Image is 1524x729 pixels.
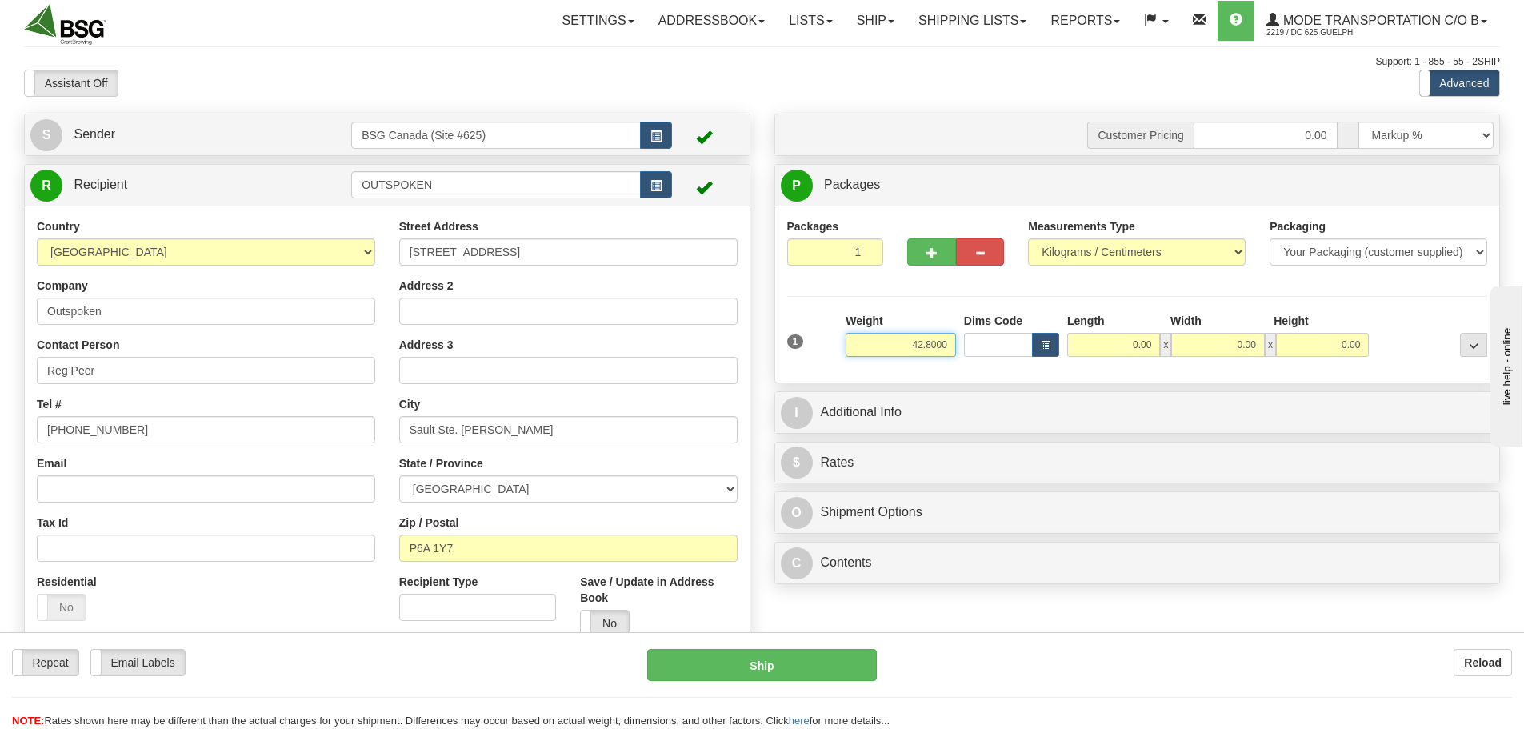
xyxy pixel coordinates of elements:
label: Tax Id [37,515,68,531]
label: Length [1067,313,1105,329]
label: Zip / Postal [399,515,459,531]
span: NOTE: [12,715,44,727]
span: C [781,547,813,579]
a: here [789,715,810,727]
label: No [38,595,86,620]
label: Contact Person [37,337,119,353]
a: OShipment Options [781,496,1494,529]
span: Mode Transportation c/o B [1279,14,1479,27]
button: Reload [1454,649,1512,676]
a: P Packages [781,169,1494,202]
span: O [781,497,813,529]
b: Reload [1464,656,1502,669]
label: Height [1274,313,1309,329]
a: Shipping lists [906,1,1038,41]
label: Email Labels [91,650,185,675]
a: $Rates [781,447,1494,479]
a: R Recipient [30,169,316,202]
span: Customer Pricing [1087,122,1193,149]
label: Email [37,455,66,471]
input: Enter a location [399,238,738,266]
span: I [781,397,813,429]
a: Ship [845,1,906,41]
a: IAdditional Info [781,396,1494,429]
span: Recipient [74,178,127,191]
label: Recipient Type [399,574,478,590]
a: Settings [550,1,646,41]
span: P [781,170,813,202]
label: Street Address [399,218,478,234]
img: logo2219.jpg [24,4,106,45]
a: S Sender [30,118,351,151]
span: 1 [787,334,804,349]
a: Addressbook [646,1,778,41]
label: Repeat [13,650,78,675]
label: Advanced [1420,70,1499,96]
iframe: chat widget [1487,282,1522,446]
label: Width [1170,313,1202,329]
button: Ship [647,649,877,681]
span: $ [781,447,813,479]
label: Save / Update in Address Book [580,574,737,606]
label: Country [37,218,80,234]
label: Tel # [37,396,62,412]
label: Packages [787,218,839,234]
input: Sender Id [351,122,641,149]
label: Dims Code [964,313,1022,329]
div: live help - online [12,14,148,26]
label: Residential [37,574,97,590]
div: Support: 1 - 855 - 55 - 2SHIP [24,55,1500,69]
span: Sender [74,127,115,141]
label: Assistant Off [25,70,118,96]
a: CContents [781,547,1494,579]
label: State / Province [399,455,483,471]
label: Address 2 [399,278,454,294]
label: Weight [846,313,882,329]
span: 2219 / DC 625 Guelph [1266,25,1386,41]
div: ... [1460,333,1487,357]
input: Recipient Id [351,171,641,198]
label: Measurements Type [1028,218,1135,234]
span: Packages [824,178,880,191]
label: City [399,396,420,412]
span: S [30,119,62,151]
span: x [1160,333,1171,357]
a: Mode Transportation c/o B 2219 / DC 625 Guelph [1254,1,1499,41]
span: x [1265,333,1276,357]
label: Packaging [1270,218,1326,234]
label: Company [37,278,88,294]
a: Reports [1038,1,1132,41]
span: R [30,170,62,202]
label: No [581,611,629,636]
a: Lists [777,1,844,41]
label: Address 3 [399,337,454,353]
